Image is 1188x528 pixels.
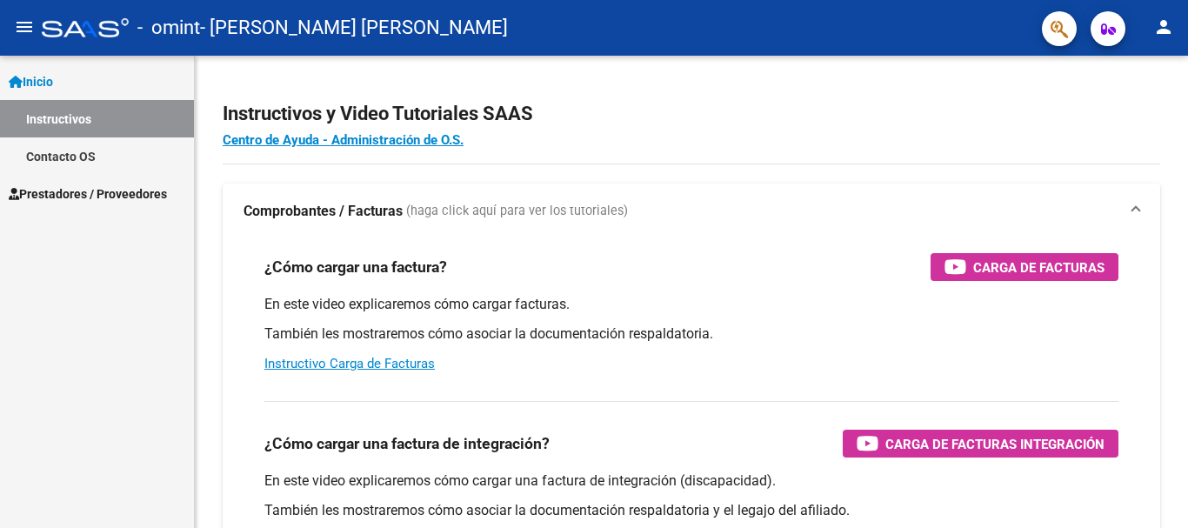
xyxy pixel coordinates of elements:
[843,430,1118,458] button: Carga de Facturas Integración
[264,501,1118,520] p: También les mostraremos cómo asociar la documentación respaldatoria y el legajo del afiliado.
[223,97,1160,130] h2: Instructivos y Video Tutoriales SAAS
[200,9,508,47] span: - [PERSON_NAME] [PERSON_NAME]
[9,184,167,204] span: Prestadores / Proveedores
[1129,469,1171,511] iframe: Intercom live chat
[1153,17,1174,37] mat-icon: person
[223,184,1160,239] mat-expansion-panel-header: Comprobantes / Facturas (haga click aquí para ver los tutoriales)
[244,202,403,221] strong: Comprobantes / Facturas
[885,433,1105,455] span: Carga de Facturas Integración
[973,257,1105,278] span: Carga de Facturas
[264,471,1118,491] p: En este video explicaremos cómo cargar una factura de integración (discapacidad).
[264,324,1118,344] p: También les mostraremos cómo asociar la documentación respaldatoria.
[9,72,53,91] span: Inicio
[264,431,550,456] h3: ¿Cómo cargar una factura de integración?
[14,17,35,37] mat-icon: menu
[406,202,628,221] span: (haga click aquí para ver los tutoriales)
[264,356,435,371] a: Instructivo Carga de Facturas
[223,132,464,148] a: Centro de Ayuda - Administración de O.S.
[931,253,1118,281] button: Carga de Facturas
[137,9,200,47] span: - omint
[264,255,447,279] h3: ¿Cómo cargar una factura?
[264,295,1118,314] p: En este video explicaremos cómo cargar facturas.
